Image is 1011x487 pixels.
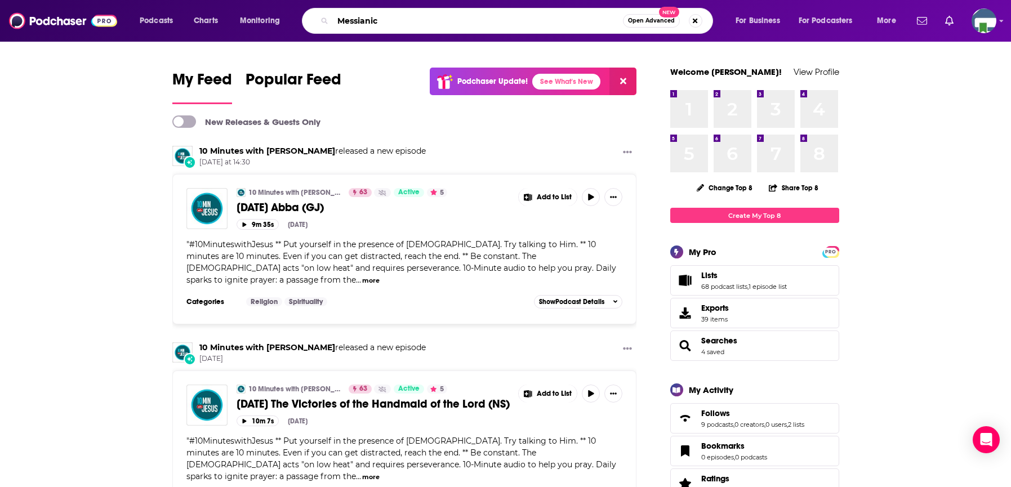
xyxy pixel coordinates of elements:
[248,385,341,394] a: 10 Minutes with [PERSON_NAME]
[199,354,426,364] span: [DATE]
[794,66,839,77] a: View Profile
[427,385,447,394] button: 5
[237,219,279,230] button: 9m 35s
[186,188,228,229] img: 08-10-25 Abba (GJ)
[140,13,173,29] span: Podcasts
[701,453,734,461] a: 0 episodes
[537,390,572,398] span: Add to List
[199,158,426,167] span: [DATE] at 14:30
[246,70,341,104] a: Popular Feed
[734,421,764,428] a: 0 creators
[749,283,787,291] a: 1 episode list
[824,247,838,256] a: PRO
[877,13,896,29] span: More
[674,305,697,321] span: Exports
[869,12,910,30] button: open menu
[237,200,324,215] span: [DATE] Abba (GJ)
[398,187,420,198] span: Active
[973,426,1000,453] div: Open Intercom Messenger
[670,298,839,328] a: Exports
[186,385,228,426] img: 07-10-25 The Victories of the Handmaid of the Lord (NS)
[394,188,424,197] a: Active
[356,471,361,481] span: ...
[799,13,853,29] span: For Podcasters
[701,336,737,346] a: Searches
[199,146,335,156] a: 10 Minutes with Jesus
[628,18,675,24] span: Open Advanced
[362,276,380,285] button: more
[689,247,716,257] div: My Pro
[824,248,838,256] span: PRO
[728,12,794,30] button: open menu
[237,188,246,197] img: 10 Minutes with Jesus
[701,473,767,484] a: Ratings
[237,397,510,411] a: [DATE] The Victories of the Handmaid of the Lord (NS)
[734,453,735,461] span: ,
[349,188,372,197] a: 63
[184,353,196,365] div: New Episode
[972,8,996,33] img: User Profile
[604,385,622,403] button: Show More Button
[362,472,380,482] button: more
[623,14,680,28] button: Open AdvancedNew
[670,265,839,296] span: Lists
[674,410,697,426] a: Follows
[199,342,335,352] a: 10 Minutes with Jesus
[199,342,426,353] h3: released a new episode
[972,8,996,33] span: Logged in as KCMedia
[768,177,819,199] button: Share Top 8
[184,156,196,168] div: New Episode
[172,70,232,96] span: My Feed
[186,239,616,285] span: #10MinuteswithJesus ** Put yourself in the presence of [DEMOGRAPHIC_DATA]. Try talking to Him. **...
[394,385,424,394] a: Active
[246,70,341,96] span: Popular Feed
[172,115,320,128] a: New Releases & Guests Only
[172,342,193,363] img: 10 Minutes with Jesus
[670,208,839,223] a: Create My Top 8
[788,421,804,428] a: 2 lists
[186,436,616,481] span: #10MinuteswithJesus ** Put yourself in the presence of [DEMOGRAPHIC_DATA]. Try talking to Him. **...
[604,188,622,206] button: Show More Button
[701,421,733,428] a: 9 podcasts
[735,453,767,461] a: 0 podcasts
[701,270,718,280] span: Lists
[791,12,869,30] button: open menu
[232,12,295,30] button: open menu
[333,12,623,30] input: Search podcasts, credits, & more...
[9,10,117,32] a: Podchaser - Follow, Share and Rate Podcasts
[674,443,697,459] a: Bookmarks
[199,146,426,157] h3: released a new episode
[172,146,193,166] img: 10 Minutes with Jesus
[764,421,765,428] span: ,
[701,303,729,313] span: Exports
[670,66,782,77] a: Welcome [PERSON_NAME]!
[539,298,604,306] span: Show Podcast Details
[284,297,327,306] a: Spirituality
[941,11,958,30] a: Show notifications dropdown
[398,383,420,395] span: Active
[701,408,730,418] span: Follows
[618,146,636,160] button: Show More Button
[349,385,372,394] a: 63
[237,385,246,394] img: 10 Minutes with Jesus
[674,338,697,354] a: Searches
[356,275,361,285] span: ...
[519,385,577,403] button: Show More Button
[747,283,749,291] span: ,
[186,297,237,306] h3: Categories
[457,77,528,86] p: Podchaser Update!
[701,348,724,356] a: 4 saved
[787,421,788,428] span: ,
[912,11,932,30] a: Show notifications dropdown
[701,270,787,280] a: Lists
[701,283,747,291] a: 68 podcast lists
[701,473,729,484] span: Ratings
[537,193,572,202] span: Add to List
[701,441,745,451] span: Bookmarks
[186,436,616,481] span: "
[689,385,733,395] div: My Activity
